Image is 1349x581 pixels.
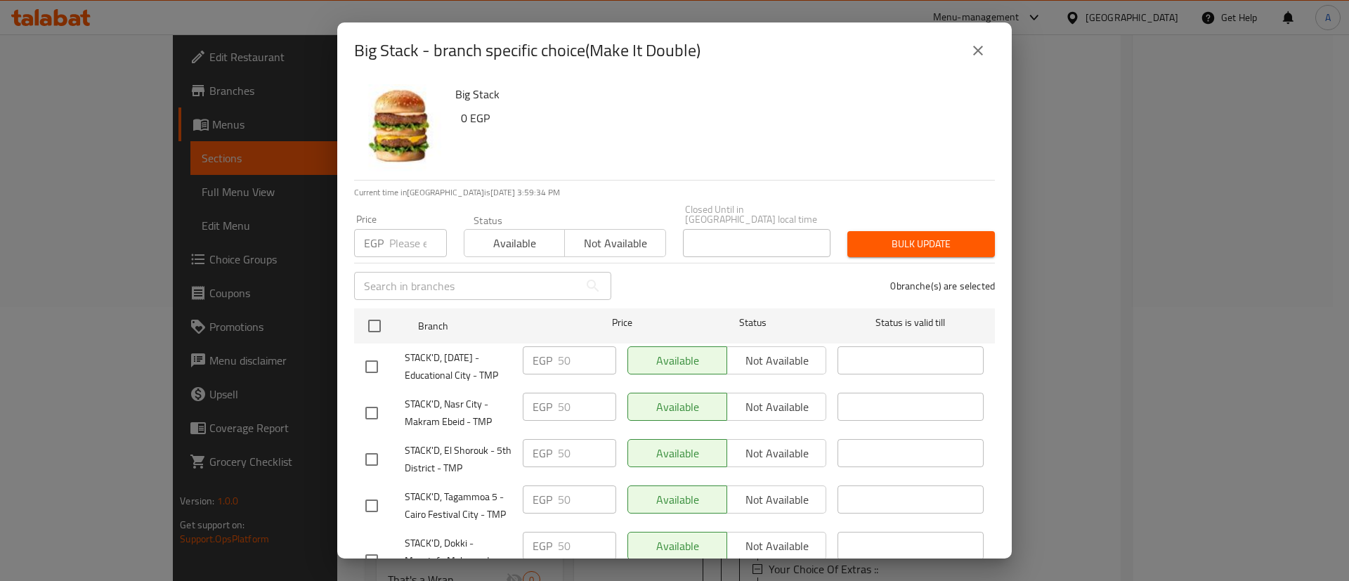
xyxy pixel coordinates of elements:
[405,488,511,523] span: STACK'D, Tagammoa 5 - Cairo Festival City - TMP
[564,229,665,257] button: Not available
[470,233,559,254] span: Available
[461,108,984,128] h6: 0 EGP
[533,445,552,462] p: EGP
[418,318,564,335] span: Branch
[558,393,616,421] input: Please enter price
[354,84,444,174] img: Big Stack
[354,39,700,62] h2: Big Stack - branch specific choice(Make It Double)
[558,346,616,374] input: Please enter price
[838,314,984,332] span: Status is valid till
[859,235,984,253] span: Bulk update
[961,34,995,67] button: close
[571,233,660,254] span: Not available
[890,279,995,293] p: 0 branche(s) are selected
[455,84,984,104] h6: Big Stack
[405,396,511,431] span: STACK'D, Nasr City - Makram Ebeid - TMP
[558,485,616,514] input: Please enter price
[533,491,552,508] p: EGP
[847,231,995,257] button: Bulk update
[533,537,552,554] p: EGP
[575,314,669,332] span: Price
[533,398,552,415] p: EGP
[405,349,511,384] span: STACK'D, [DATE] - Educational City - TMP
[364,235,384,252] p: EGP
[533,352,552,369] p: EGP
[680,314,826,332] span: Status
[464,229,565,257] button: Available
[405,442,511,477] span: STACK'D, El Shorouk - 5th District - TMP
[558,532,616,560] input: Please enter price
[354,186,995,199] p: Current time in [GEOGRAPHIC_DATA] is [DATE] 3:59:34 PM
[389,229,447,257] input: Please enter price
[558,439,616,467] input: Please enter price
[354,272,579,300] input: Search in branches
